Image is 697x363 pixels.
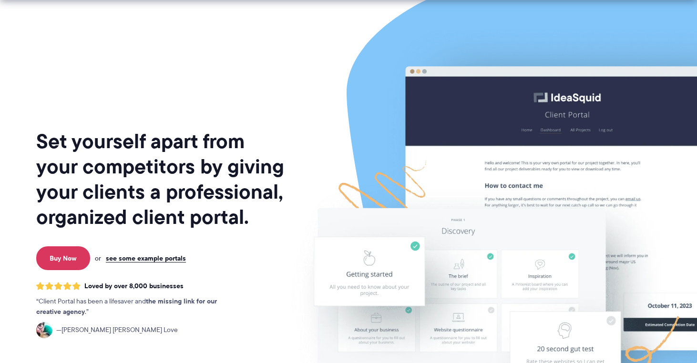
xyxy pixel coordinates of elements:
[36,246,90,270] a: Buy Now
[36,296,236,317] p: Client Portal has been a lifesaver and .
[36,296,217,317] strong: the missing link for our creative agency
[106,254,186,262] a: see some example portals
[95,254,101,262] span: or
[84,282,184,290] span: Loved by over 8,000 businesses
[36,129,286,230] h1: Set yourself apart from your competitors by giving your clients a professional, organized client ...
[56,325,178,335] span: [PERSON_NAME] [PERSON_NAME] Love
